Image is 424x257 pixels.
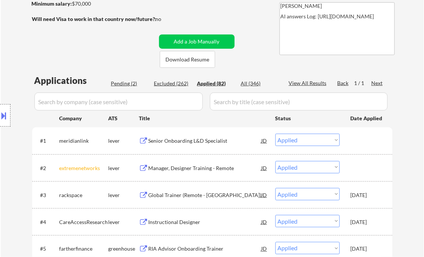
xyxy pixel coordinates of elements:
div: JD [261,242,268,256]
div: rackspace [60,191,109,199]
div: CareAccessResearch [60,218,109,226]
div: #5 [40,245,54,253]
div: All (346) [241,80,278,87]
div: #4 [40,218,54,226]
div: fartherfinance [60,245,109,253]
strong: Will need Visa to work in that country now/future?: [32,16,157,22]
div: JD [261,161,268,175]
div: Status [275,111,340,125]
div: Next [372,79,384,87]
div: RIA Advisor Onboarding Trainer [149,245,262,253]
input: Search by title (case sensitive) [210,93,388,111]
div: Instructional Designer [149,218,262,226]
div: Date Applied [351,115,384,122]
div: JD [261,215,268,229]
div: lever [109,218,139,226]
div: #3 [40,191,54,199]
div: [DATE] [351,218,384,226]
button: Add a Job Manually [159,34,235,49]
div: Applied (82) [197,80,235,87]
div: [DATE] [351,245,384,253]
div: 1 / 1 [354,79,372,87]
div: lever [109,191,139,199]
div: Senior Onboarding L&D Specialist [149,137,262,145]
div: JD [261,134,268,147]
div: Title [139,115,268,122]
div: Manager, Designer Training - Remote [149,164,262,172]
div: Excluded (262) [154,80,192,87]
button: Download Resume [160,51,215,68]
div: Back [338,79,350,87]
strong: Minimum salary: [32,0,72,7]
div: [DATE] [351,191,384,199]
div: greenhouse [109,245,139,253]
div: JD [261,188,268,202]
div: Global Trainer (Remote - [GEOGRAPHIC_DATA]) [149,191,262,199]
div: View All Results [289,79,329,87]
div: no [156,15,177,23]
